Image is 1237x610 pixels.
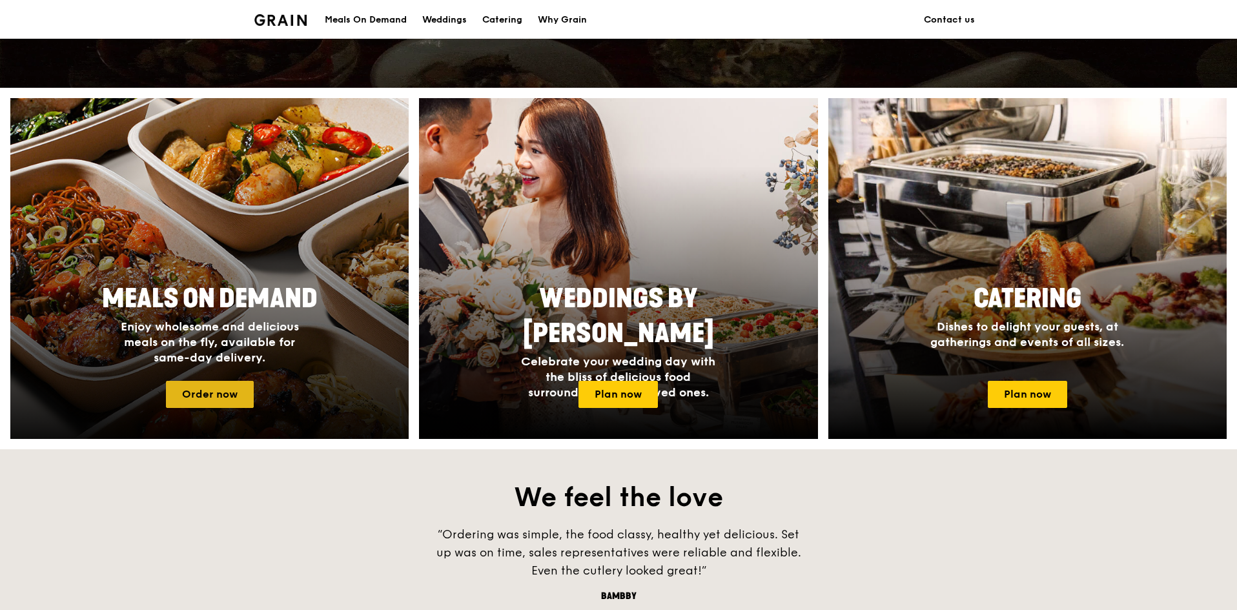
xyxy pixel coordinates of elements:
[988,381,1067,408] a: Plan now
[475,1,530,39] a: Catering
[916,1,983,39] a: Contact us
[828,98,1227,439] a: CateringDishes to delight your guests, at gatherings and events of all sizes.Plan now
[254,14,307,26] img: Grain
[523,283,714,349] span: Weddings by [PERSON_NAME]
[422,1,467,39] div: Weddings
[414,1,475,39] a: Weddings
[121,320,299,365] span: Enjoy wholesome and delicious meals on the fly, available for same-day delivery.
[102,283,318,314] span: Meals On Demand
[166,381,254,408] a: Order now
[538,1,587,39] div: Why Grain
[482,1,522,39] div: Catering
[425,590,812,603] div: Bambby
[419,98,817,439] img: weddings-card.4f3003b8.jpg
[425,525,812,580] div: “Ordering was simple, the food classy, healthy yet delicious. Set up was on time, sales represent...
[930,320,1124,349] span: Dishes to delight your guests, at gatherings and events of all sizes.
[521,354,715,400] span: Celebrate your wedding day with the bliss of delicious food surrounded by your loved ones.
[419,98,817,439] a: Weddings by [PERSON_NAME]Celebrate your wedding day with the bliss of delicious food surrounded b...
[828,98,1227,439] img: catering-card.e1cfaf3e.jpg
[10,98,409,439] a: Meals On DemandEnjoy wholesome and delicious meals on the fly, available for same-day delivery.Or...
[974,283,1081,314] span: Catering
[530,1,595,39] a: Why Grain
[578,381,658,408] a: Plan now
[325,1,407,39] div: Meals On Demand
